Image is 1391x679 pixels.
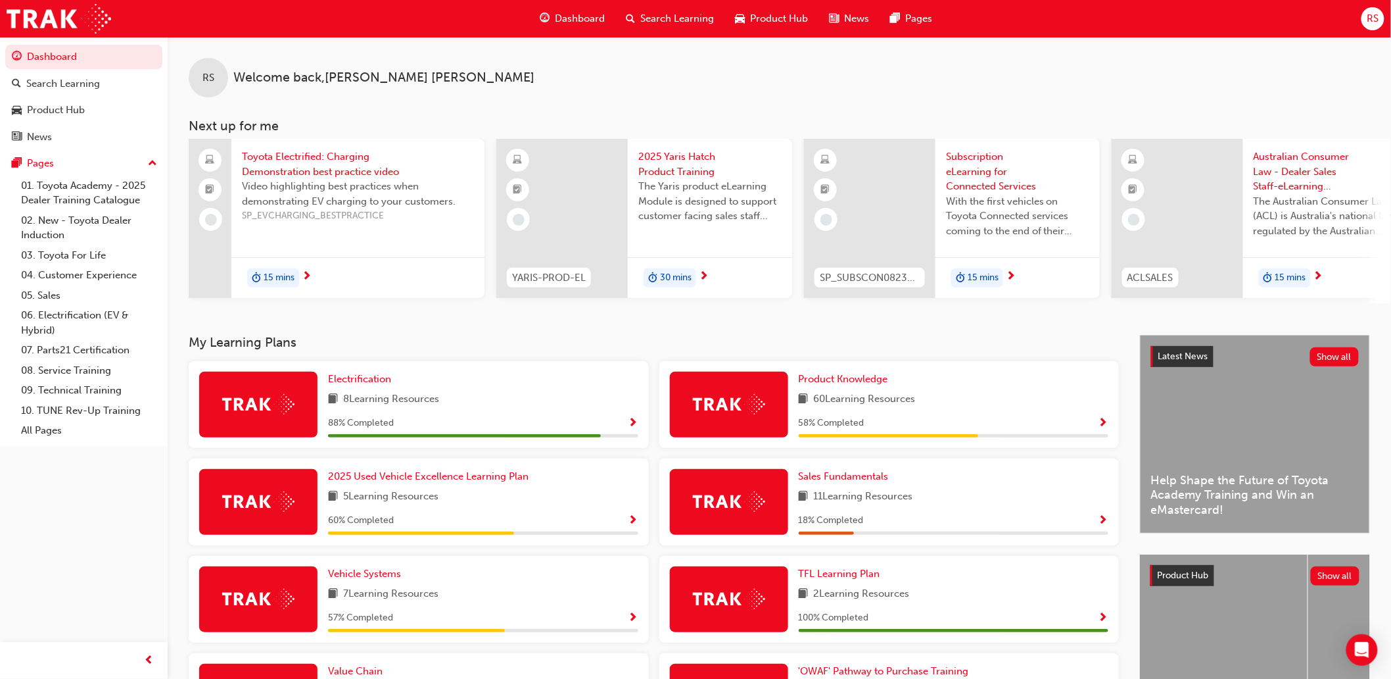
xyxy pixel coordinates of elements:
[1151,473,1359,518] span: Help Shape the Future of Toyota Academy Training and Win an eMastercard!
[820,214,832,226] span: learningRecordVerb_NONE-icon
[12,51,22,63] span: guage-icon
[16,245,162,266] a: 03. Toyota For Life
[799,416,864,431] span: 58 % Completed
[264,270,295,286] span: 15 mins
[799,665,969,677] span: 'OWAF' Pathway to Purchase Training
[693,394,765,415] img: Trak
[513,152,523,169] span: learningResourceType_ELEARNING-icon
[891,11,901,27] span: pages-icon
[693,491,765,512] img: Trak
[328,586,338,603] span: book-icon
[168,118,1391,134] h3: Next up for me
[27,130,52,145] div: News
[540,11,550,27] span: guage-icon
[1127,270,1173,286] span: ACLSALES
[328,416,394,431] span: 88 % Completed
[252,270,261,287] span: duration-icon
[5,42,162,151] button: DashboardSearch LearningProduct HubNews
[1310,347,1359,366] button: Show all
[799,469,894,484] a: Sales Fundamentals
[328,665,383,677] span: Value Chain
[328,513,394,528] span: 60 % Completed
[12,132,22,143] span: news-icon
[513,214,525,226] span: learningRecordVerb_NONE-icon
[16,361,162,381] a: 08. Service Training
[799,611,869,626] span: 100 % Completed
[1313,271,1323,283] span: next-icon
[26,76,100,91] div: Search Learning
[814,586,910,603] span: 2 Learning Resources
[819,5,880,32] a: news-iconNews
[555,11,605,26] span: Dashboard
[814,391,916,408] span: 60 Learning Resources
[804,139,1100,298] a: SP_SUBSCON0823_ELSubscription eLearning for Connected ServicesWith the first vehicles on Toyota C...
[328,373,391,385] span: Electrification
[5,125,162,149] a: News
[1098,415,1108,432] button: Show Progress
[145,653,154,669] span: prev-icon
[202,70,214,86] span: RS
[328,391,338,408] span: book-icon
[799,566,885,582] a: TFL Learning Plan
[1006,271,1016,283] span: next-icon
[1128,214,1140,226] span: learningRecordVerb_NONE-icon
[628,513,638,529] button: Show Progress
[16,176,162,211] a: 01. Toyota Academy - 2025 Dealer Training Catalogue
[1367,11,1379,26] span: RS
[343,586,438,603] span: 7 Learning Resources
[222,394,295,415] img: Trak
[946,194,1089,239] span: With the first vehicles on Toyota Connected services coming to the end of their complimentary per...
[328,611,393,626] span: 57 % Completed
[328,470,529,482] span: 2025 Used Vehicle Excellence Learning Plan
[343,489,438,505] span: 5 Learning Resources
[328,469,534,484] a: 2025 Used Vehicle Excellence Learning Plan
[628,515,638,527] span: Show Progress
[16,305,162,340] a: 06. Electrification (EV & Hybrid)
[1150,565,1359,586] a: Product HubShow all
[496,139,792,298] a: YARIS-PROD-EL2025 Yaris Hatch Product TrainingThe Yaris product eLearning Module is designed to s...
[799,372,893,387] a: Product Knowledge
[1263,270,1273,287] span: duration-icon
[328,372,396,387] a: Electrification
[1140,335,1370,534] a: Latest NewsShow allHelp Shape the Future of Toyota Academy Training and Win an eMastercard!
[328,489,338,505] span: book-icon
[27,156,54,171] div: Pages
[693,589,765,609] img: Trak
[1129,152,1138,169] span: learningResourceType_ELEARNING-icon
[242,209,474,224] span: SP_EVCHARGING_BESTPRACTICE
[148,155,157,172] span: up-icon
[1275,270,1306,286] span: 15 mins
[242,179,474,209] span: Video highlighting best practices when demonstrating EV charging to your customers.
[799,513,864,528] span: 18 % Completed
[205,214,217,226] span: learningRecordVerb_NONE-icon
[1098,610,1108,626] button: Show Progress
[5,151,162,176] button: Pages
[648,270,657,287] span: duration-icon
[799,470,889,482] span: Sales Fundamentals
[1151,346,1359,367] a: Latest NewsShow all
[628,613,638,624] span: Show Progress
[1098,515,1108,527] span: Show Progress
[242,149,474,179] span: Toyota Electrified: Charging Demonstration best practice video
[799,373,888,385] span: Product Knowledge
[16,340,162,361] a: 07. Parts21 Certification
[530,5,616,32] a: guage-iconDashboard
[628,415,638,432] button: Show Progress
[1158,570,1209,581] span: Product Hub
[1346,634,1378,666] div: Open Intercom Messenger
[7,4,111,34] img: Trak
[16,265,162,286] a: 04. Customer Experience
[12,158,22,170] span: pages-icon
[1361,7,1384,30] button: RS
[628,610,638,626] button: Show Progress
[799,664,974,679] a: 'OWAF' Pathway to Purchase Training
[12,78,21,90] span: search-icon
[641,11,715,26] span: Search Learning
[189,139,484,298] a: Toyota Electrified: Charging Demonstration best practice videoVideo highlighting best practices w...
[638,179,782,224] span: The Yaris product eLearning Module is designed to support customer facing sales staff with introd...
[5,98,162,122] a: Product Hub
[12,105,22,116] span: car-icon
[206,152,215,169] span: laptop-icon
